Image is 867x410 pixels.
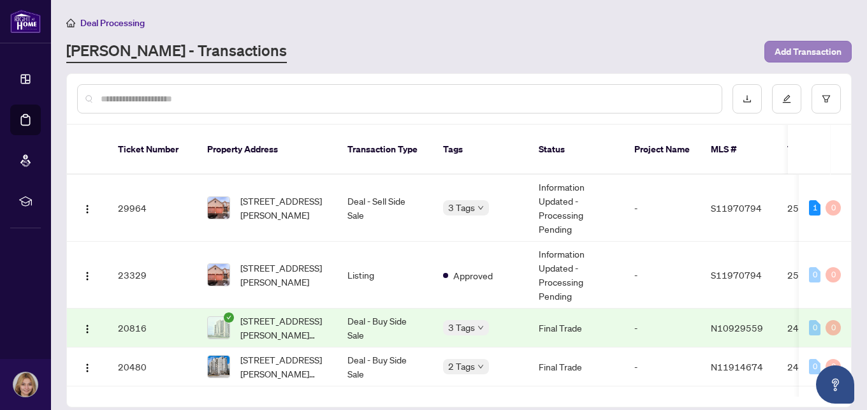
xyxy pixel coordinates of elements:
[337,309,433,348] td: Deal - Buy Side Sale
[82,324,92,334] img: Logo
[224,312,234,323] span: check-circle
[743,94,752,103] span: download
[82,204,92,214] img: Logo
[528,175,624,242] td: Information Updated - Processing Pending
[764,41,852,62] button: Add Transaction
[208,356,229,377] img: thumbnail-img
[822,94,831,103] span: filter
[77,318,98,338] button: Logo
[337,175,433,242] td: Deal - Sell Side Sale
[711,202,762,214] span: S11970794
[732,84,762,113] button: download
[208,264,229,286] img: thumbnail-img
[777,175,866,242] td: 2504161
[77,265,98,285] button: Logo
[826,359,841,374] div: 0
[624,175,701,242] td: -
[809,267,820,282] div: 0
[208,317,229,339] img: thumbnail-img
[772,84,801,113] button: edit
[782,94,791,103] span: edit
[66,40,287,63] a: [PERSON_NAME] - Transactions
[826,320,841,335] div: 0
[337,348,433,386] td: Deal - Buy Side Sale
[82,363,92,373] img: Logo
[701,125,777,175] th: MLS #
[777,125,866,175] th: Trade Number
[10,10,41,33] img: logo
[77,198,98,218] button: Logo
[711,361,763,372] span: N11914674
[240,353,327,381] span: [STREET_ADDRESS][PERSON_NAME][PERSON_NAME]
[777,242,866,309] td: 2504161
[433,125,528,175] th: Tags
[448,200,475,215] span: 3 Tags
[812,84,841,113] button: filter
[477,325,484,331] span: down
[80,17,145,29] span: Deal Processing
[809,359,820,374] div: 0
[108,125,197,175] th: Ticket Number
[528,125,624,175] th: Status
[816,365,854,404] button: Open asap
[240,314,327,342] span: [STREET_ADDRESS][PERSON_NAME][PERSON_NAME]
[777,348,866,386] td: 2421421
[711,322,763,333] span: N10929559
[777,309,866,348] td: 2421411
[66,18,75,27] span: home
[624,348,701,386] td: -
[775,41,841,62] span: Add Transaction
[77,356,98,377] button: Logo
[528,309,624,348] td: Final Trade
[337,242,433,309] td: Listing
[240,261,327,289] span: [STREET_ADDRESS][PERSON_NAME]
[477,205,484,211] span: down
[82,271,92,281] img: Logo
[477,363,484,370] span: down
[108,242,197,309] td: 23329
[624,242,701,309] td: -
[826,267,841,282] div: 0
[809,320,820,335] div: 0
[826,200,841,216] div: 0
[528,348,624,386] td: Final Trade
[711,269,762,281] span: S11970794
[197,125,337,175] th: Property Address
[108,348,197,386] td: 20480
[809,200,820,216] div: 1
[108,175,197,242] td: 29964
[108,309,197,348] td: 20816
[453,268,493,282] span: Approved
[624,309,701,348] td: -
[13,372,38,397] img: Profile Icon
[448,359,475,374] span: 2 Tags
[337,125,433,175] th: Transaction Type
[240,194,327,222] span: [STREET_ADDRESS][PERSON_NAME]
[528,242,624,309] td: Information Updated - Processing Pending
[448,320,475,335] span: 3 Tags
[624,125,701,175] th: Project Name
[208,197,229,219] img: thumbnail-img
